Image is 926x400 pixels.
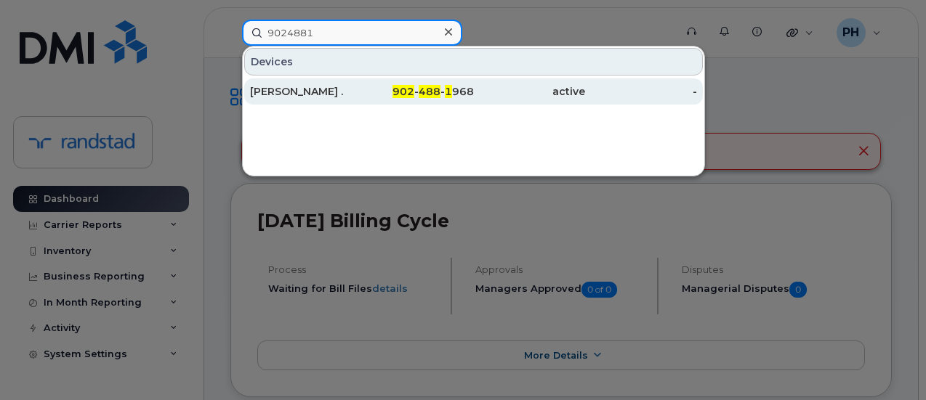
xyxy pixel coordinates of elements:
[244,78,703,105] a: [PERSON_NAME] .902-488-1968active-
[244,48,703,75] div: Devices
[419,85,440,98] span: 488
[445,85,452,98] span: 1
[392,85,414,98] span: 902
[250,84,362,99] div: [PERSON_NAME] .
[474,84,586,99] div: active
[585,84,697,99] div: -
[362,84,474,99] div: - - 968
